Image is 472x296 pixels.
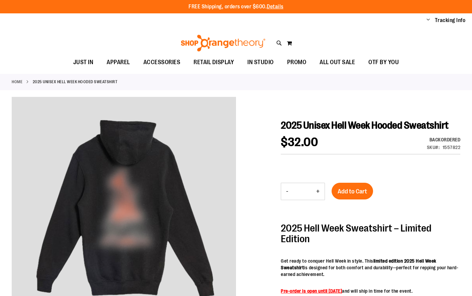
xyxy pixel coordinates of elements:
span: IN STUDIO [247,55,274,70]
button: Account menu [427,17,430,24]
span: Add to Cart [338,188,367,195]
strong: Pre-order is open until [DATE] [281,288,342,294]
strong: SKU [427,145,440,150]
button: Increase product quantity [311,183,325,200]
h2: 2025 Hell Week Sweatshirt – Limited Edition [281,223,460,244]
p: and will ship in time for the event. [281,288,460,294]
span: ACCESSORIES [143,55,181,70]
span: $32.00 [281,135,318,149]
span: 2025 Unisex Hell Week Hooded Sweatshirt [281,120,449,131]
span: APPAREL [107,55,130,70]
div: Availability [427,136,461,143]
div: 1557822 [443,144,461,151]
a: Tracking Info [435,17,466,24]
input: Product quantity [293,183,311,199]
button: Add to Cart [332,183,373,199]
span: ALL OUT SALE [320,55,355,70]
span: OTF BY YOU [368,55,399,70]
span: JUST IN [73,55,94,70]
a: Home [12,79,22,85]
a: Details [267,4,283,10]
p: Get ready to conquer Hell Week in style. This is designed for both comfort and durability—perfect... [281,258,460,278]
img: Shop Orangetheory [180,35,266,51]
button: Decrease product quantity [281,183,293,200]
p: FREE Shipping, orders over $600. [189,3,283,11]
strong: 2025 Unisex Hell Week Hooded Sweatshirt [33,79,118,85]
span: PROMO [287,55,307,70]
span: RETAIL DISPLAY [194,55,234,70]
div: Backordered [427,136,461,143]
strong: limited edition 2025 Hell Week Sweatshirt [281,258,436,270]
